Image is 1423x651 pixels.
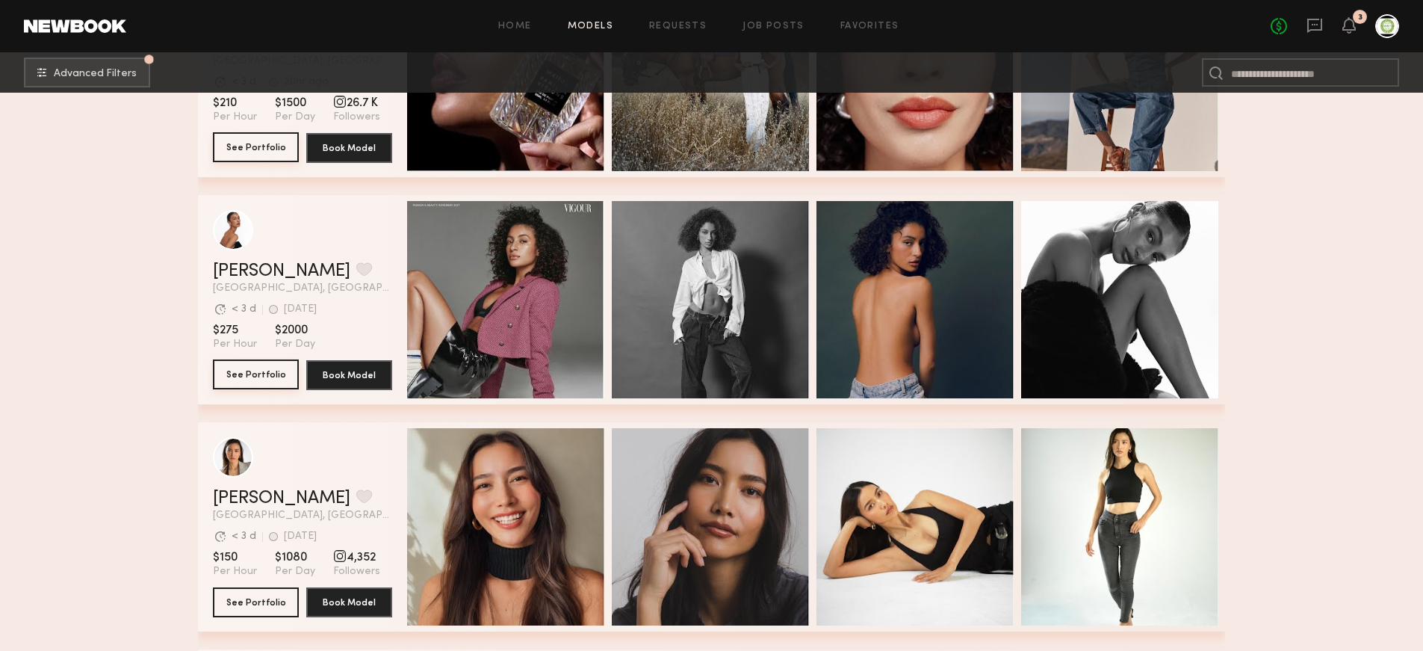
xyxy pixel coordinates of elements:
[333,111,380,124] span: Followers
[568,22,613,31] a: Models
[213,338,257,351] span: Per Hour
[275,96,315,111] span: $1500
[213,111,257,124] span: Per Hour
[275,111,315,124] span: Per Day
[275,338,315,351] span: Per Day
[275,323,315,338] span: $2000
[213,490,350,507] a: [PERSON_NAME]
[213,262,350,280] a: [PERSON_NAME]
[213,360,299,389] button: See Portfolio
[840,22,899,31] a: Favorites
[213,587,299,617] button: See Portfolio
[54,69,137,79] span: Advanced Filters
[284,531,317,542] div: [DATE]
[213,510,392,521] span: [GEOGRAPHIC_DATA], [GEOGRAPHIC_DATA]
[213,360,299,390] a: See Portfolio
[213,133,299,163] a: See Portfolio
[742,22,804,31] a: Job Posts
[213,550,257,565] span: $150
[333,565,380,579] span: Followers
[306,587,392,617] button: Book Model
[213,565,257,579] span: Per Hour
[333,550,380,565] span: 4,352
[213,323,257,338] span: $275
[275,550,315,565] span: $1080
[213,132,299,162] button: See Portfolio
[1358,13,1362,22] div: 3
[284,304,317,315] div: [DATE]
[306,360,392,390] button: Book Model
[498,22,532,31] a: Home
[306,133,392,163] button: Book Model
[213,283,392,294] span: [GEOGRAPHIC_DATA], [GEOGRAPHIC_DATA]
[232,304,256,315] div: < 3 d
[649,22,707,31] a: Requests
[24,58,150,87] button: Advanced Filters
[232,531,256,542] div: < 3 d
[275,565,315,579] span: Per Day
[213,96,257,111] span: $210
[333,96,380,111] span: 26.7 K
